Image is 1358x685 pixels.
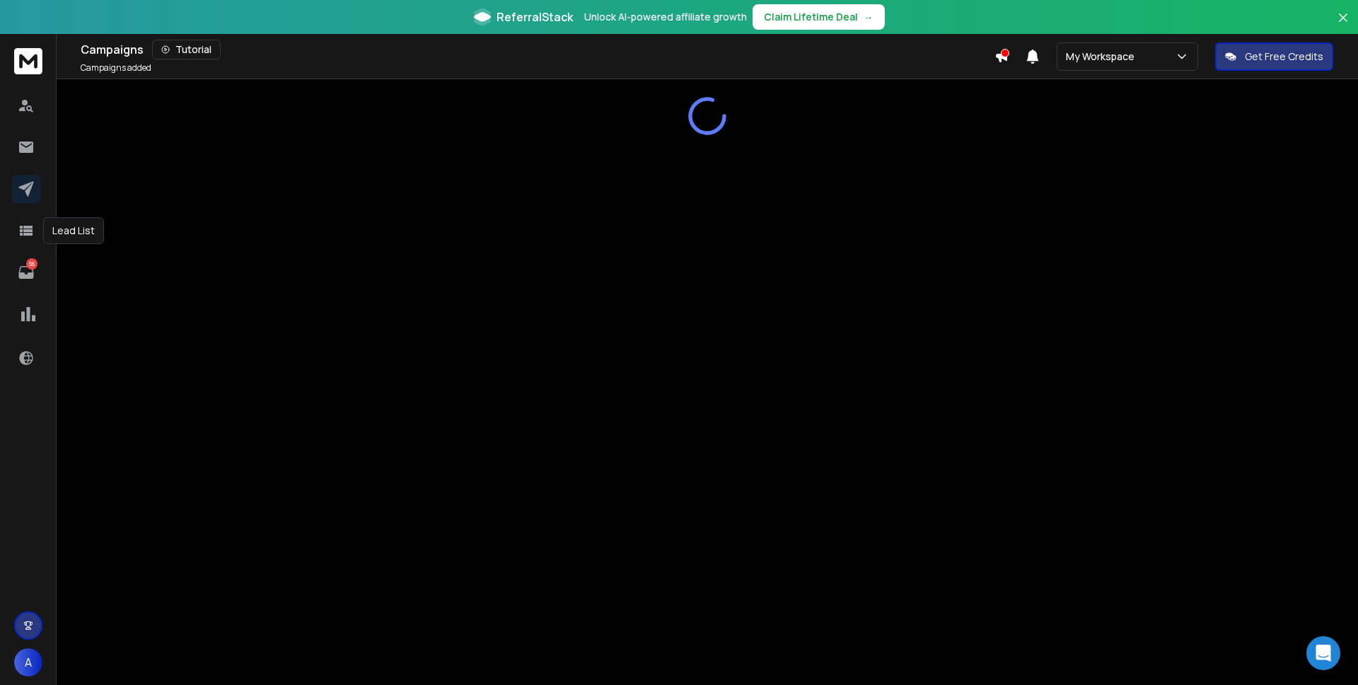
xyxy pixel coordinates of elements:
[753,4,885,30] button: Claim Lifetime Deal→
[1334,8,1352,42] button: Close banner
[1306,636,1340,670] div: Open Intercom Messenger
[14,648,42,677] button: A
[81,62,151,74] p: Campaigns added
[584,10,747,24] p: Unlock AI-powered affiliate growth
[1066,50,1140,64] p: My Workspace
[12,258,40,287] a: 56
[1215,42,1333,71] button: Get Free Credits
[43,217,104,244] div: Lead List
[497,8,573,25] span: ReferralStack
[152,40,221,59] button: Tutorial
[81,40,994,59] div: Campaigns
[1245,50,1323,64] p: Get Free Credits
[26,258,37,270] p: 56
[864,10,874,24] span: →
